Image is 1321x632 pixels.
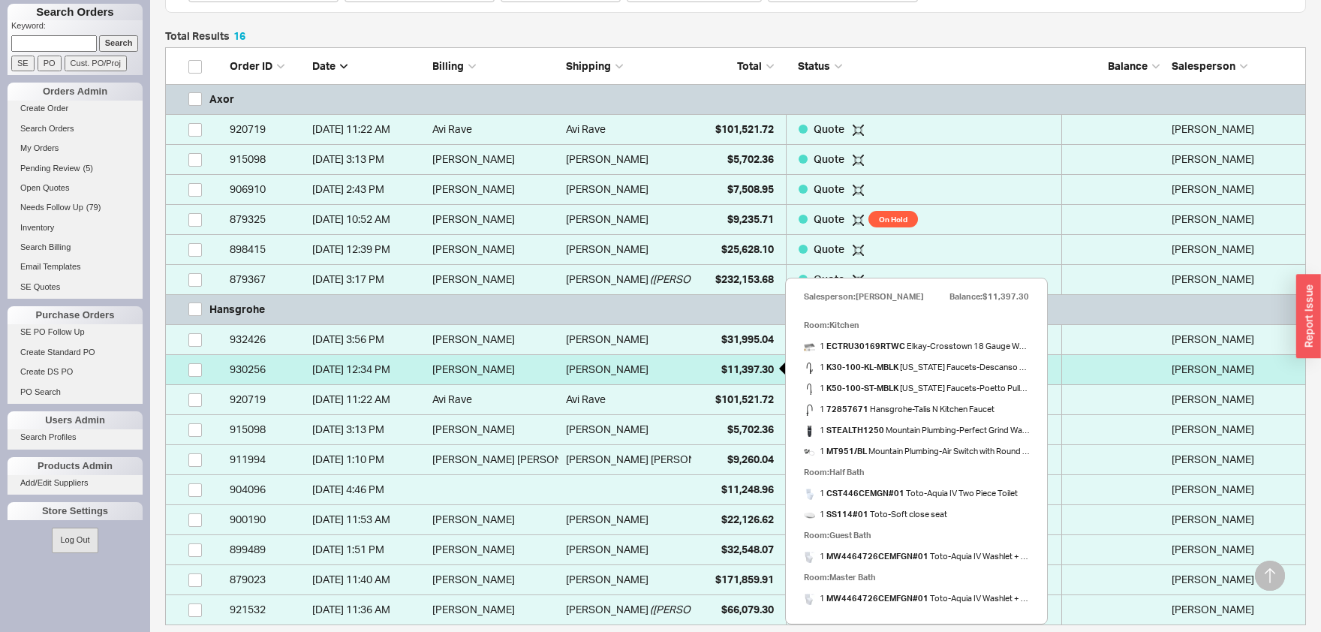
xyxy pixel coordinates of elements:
[230,204,305,234] div: 879325
[721,242,774,255] span: $25,628.10
[230,234,305,264] div: 898415
[804,594,815,605] img: MW4464726CEFG_01_hqhr9p
[826,509,868,519] b: SS114#01
[230,174,305,204] div: 906910
[1070,59,1160,74] div: Balance
[566,384,606,414] div: Avi Rave
[1172,204,1298,234] div: Adina Golomb
[165,31,245,41] h5: Total Results
[715,393,774,405] span: $101,521.72
[312,534,425,564] div: 2/17/25 1:51 PM
[8,345,143,360] a: Create Standard PO
[814,182,847,195] span: Quote
[727,423,774,435] span: $5,702.36
[804,426,815,437] img: Product-Image-STEALTH1250_dixit9
[1172,174,1298,204] div: Adina Golomb
[566,144,648,174] div: [PERSON_NAME]
[1172,114,1298,144] div: Adina Golomb
[233,29,245,42] span: 16
[804,447,815,458] img: 156778
[804,342,815,353] img: ECTRU30169RTWC_RD_bundle_ddvgzs
[312,144,425,174] div: 5/5/25 3:13 PM
[804,399,995,420] a: 1 72857671 Hansgrohe-Talis N Kitchen Faucet
[432,324,558,354] div: [PERSON_NAME]
[566,59,611,72] span: Shipping
[432,534,558,564] div: [PERSON_NAME]
[312,59,425,74] div: Date
[312,354,425,384] div: 7/28/25 12:34 PM
[804,420,1029,441] a: 1 STEALTH1250 Mountain Plumbing-Perfect Grind Waste Disposer – Continuous Feed 3-Bolt Mount 1-1/4 HP
[432,354,558,384] div: [PERSON_NAME]
[165,535,1306,565] a: 899489[DATE] 1:51 PM[PERSON_NAME][PERSON_NAME]$32,548.07Quote [PERSON_NAME]
[1172,564,1298,594] div: Adina Golomb
[312,264,425,294] div: 10/31/24 3:17 PM
[86,203,101,212] span: ( 79 )
[99,35,139,51] input: Search
[312,414,425,444] div: 5/5/25 3:13 PM
[1172,324,1298,354] div: Adina Golomb
[566,534,648,564] div: [PERSON_NAME]
[312,114,425,144] div: 6/5/25 11:22 AM
[432,414,558,444] div: [PERSON_NAME]
[826,383,898,393] b: K50-100-ST-MBLK
[566,59,692,74] div: Shipping
[715,122,774,135] span: $101,521.72
[804,462,1029,483] div: Room: Half Bath
[566,444,733,474] div: [PERSON_NAME] [PERSON_NAME]
[165,415,1306,445] a: 915098[DATE] 3:13 PM[PERSON_NAME][PERSON_NAME]$5,702.36Quote [PERSON_NAME]
[432,564,558,594] div: [PERSON_NAME]
[8,121,143,137] a: Search Orders
[230,414,305,444] div: 915098
[8,475,143,491] a: Add/Edit Suppliers
[209,294,265,324] h5: Hansgrohe
[230,444,305,474] div: 911994
[432,264,558,294] div: [PERSON_NAME]
[1172,474,1298,504] div: Adina Golomb
[38,56,62,71] input: PO
[566,354,648,384] div: [PERSON_NAME]
[804,384,815,395] img: K50-100-ST-MBLK_lmkgni
[826,551,928,561] b: MW4464726CEMFGN#01
[230,534,305,564] div: 899489
[721,363,774,375] span: $11,397.30
[312,504,425,534] div: 2/20/25 11:53 AM
[8,4,143,20] h1: Search Orders
[312,594,425,624] div: 10/7/24 11:36 AM
[8,200,143,215] a: Needs Follow Up(79)
[11,20,143,35] p: Keyword:
[804,525,1029,546] div: Room: Guest Bath
[20,164,80,173] span: Pending Review
[826,425,884,435] b: STEALTH1250
[566,594,648,624] div: [PERSON_NAME]
[804,483,1018,504] a: 1 CST446CEMGN#01 Toto-Aquia IV Two Piece Toilet
[165,505,1306,535] a: 900190[DATE] 11:53 AM[PERSON_NAME][PERSON_NAME]$22,126.62Quote [PERSON_NAME]
[11,56,35,71] input: SE
[1172,414,1298,444] div: Adina Golomb
[312,384,425,414] div: 6/5/25 11:22 AM
[804,405,815,416] img: 154__hpr02296_tif_bdgdfc
[804,489,815,500] img: yarf7zpfauqceftsv4al
[650,264,739,294] span: ( [PERSON_NAME] )
[230,354,305,384] div: 930256
[8,259,143,275] a: Email Templates
[312,444,425,474] div: 4/22/25 1:10 PM
[8,306,143,324] div: Purchase Orders
[826,404,868,414] b: 72857671
[727,182,774,195] span: $7,508.95
[1172,444,1298,474] div: Adina Golomb
[165,235,1306,265] a: 898415[DATE] 12:39 PM[PERSON_NAME][PERSON_NAME]$25,628.10Quote [PERSON_NAME]
[721,603,774,615] span: $66,079.30
[721,543,774,555] span: $32,548.07
[432,59,464,72] span: Billing
[826,362,898,372] b: K30-100-KL-MBLK
[566,264,648,294] div: [PERSON_NAME]
[8,324,143,340] a: SE PO Follow Up
[566,204,648,234] div: [PERSON_NAME]
[566,414,648,444] div: [PERSON_NAME]
[1172,59,1235,72] span: Salesperson
[165,145,1306,175] a: 915098[DATE] 3:13 PM[PERSON_NAME][PERSON_NAME]$5,702.36Quote [PERSON_NAME]
[8,384,143,400] a: PO Search
[65,56,127,71] input: Cust. PO/Proj
[826,341,905,351] b: ECTRU30169RTWC
[814,152,847,165] span: Quote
